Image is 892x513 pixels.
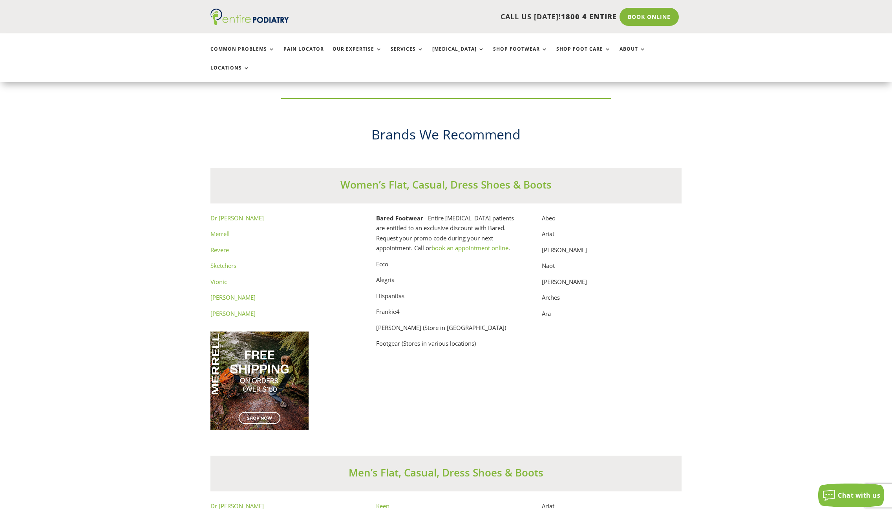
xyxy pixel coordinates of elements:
a: Sketchers [210,262,236,269]
a: Merrell [210,230,230,238]
strong: Bared Footwear [376,214,423,222]
a: Revere [210,246,229,254]
p: [PERSON_NAME] [542,245,682,261]
a: Book Online [620,8,679,26]
a: Shop Foot Care [556,46,611,63]
img: logo (1) [210,9,289,25]
p: Footgear (Stores in various locations) [376,339,516,349]
p: Ecco [376,259,516,275]
a: Dr [PERSON_NAME] [210,214,264,222]
h2: Brands We Recommend [210,125,682,148]
button: Chat with us [818,484,884,507]
p: Frankie4 [376,307,516,323]
p: Ariat [542,229,682,245]
p: Arches [542,293,682,309]
span: Chat with us [838,491,880,500]
a: [MEDICAL_DATA] [432,46,484,63]
a: Our Expertise [333,46,382,63]
p: [PERSON_NAME] (Store in [GEOGRAPHIC_DATA]) [376,323,516,339]
a: Services [391,46,424,63]
p: Ara [542,309,682,319]
a: Shop Footwear [493,46,548,63]
h3: Women’s Flat, Casual, Dress Shoes & Boots [210,178,682,196]
p: Hispanitas [376,291,516,307]
h3: Men’s Flat, Casual, Dress Shoes & Boots [210,465,682,484]
a: [PERSON_NAME] [210,293,256,301]
p: – Entire [MEDICAL_DATA] patients are entitled to an exclusive discount with Bared. Request your p... [376,213,516,259]
a: Vionic [210,278,227,286]
a: book an appointment online [431,244,508,252]
a: Keen [376,502,389,510]
a: Dr [PERSON_NAME] [210,502,264,510]
a: [PERSON_NAME] [210,310,256,317]
span: 1800 4 ENTIRE [561,12,617,21]
p: Alegria [376,275,516,291]
a: Locations [210,65,250,82]
p: [PERSON_NAME] [542,277,682,293]
p: Abeo [542,213,682,229]
a: About [620,46,646,63]
a: Entire Podiatry [210,19,289,27]
a: Common Problems [210,46,275,63]
a: Pain Locator [283,46,324,63]
p: Naot [542,261,682,277]
p: CALL US [DATE]! [319,12,617,22]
